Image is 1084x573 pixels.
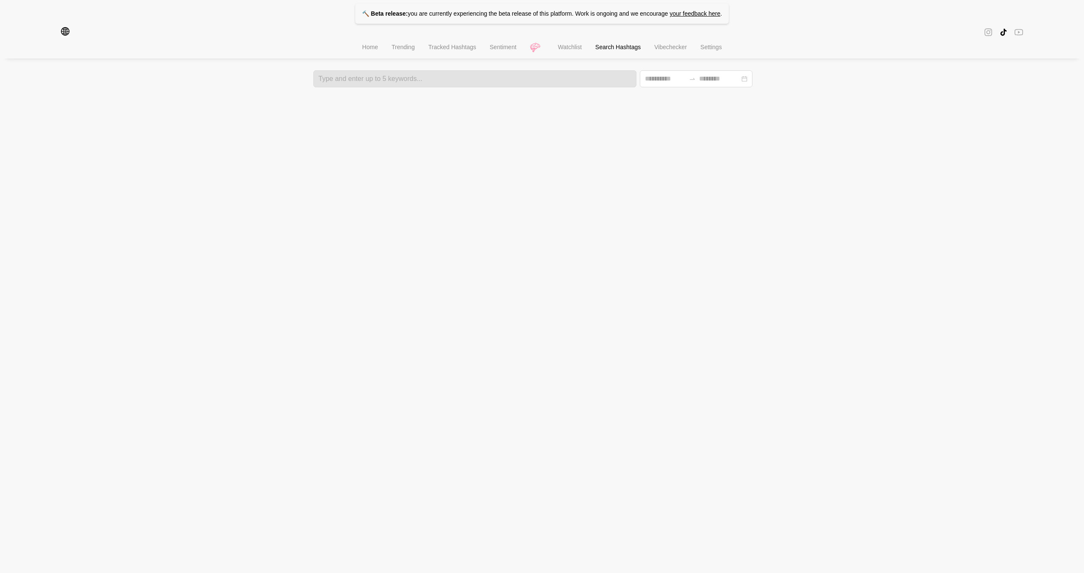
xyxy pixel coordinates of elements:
[558,44,582,50] span: Watchlist
[1015,27,1023,37] span: youtube
[689,75,696,82] span: to
[428,44,476,50] span: Tracked Hashtags
[362,44,378,50] span: Home
[984,27,993,37] span: instagram
[595,44,641,50] span: Search Hashtags
[490,44,517,50] span: Sentiment
[689,75,696,82] span: swap-right
[61,27,69,37] span: global
[700,44,722,50] span: Settings
[669,10,720,17] a: your feedback here
[355,3,729,24] p: you are currently experiencing the beta release of this platform. Work is ongoing and we encourage .
[392,44,415,50] span: Trending
[654,44,687,50] span: Vibechecker
[362,10,408,17] strong: 🔨 Beta release:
